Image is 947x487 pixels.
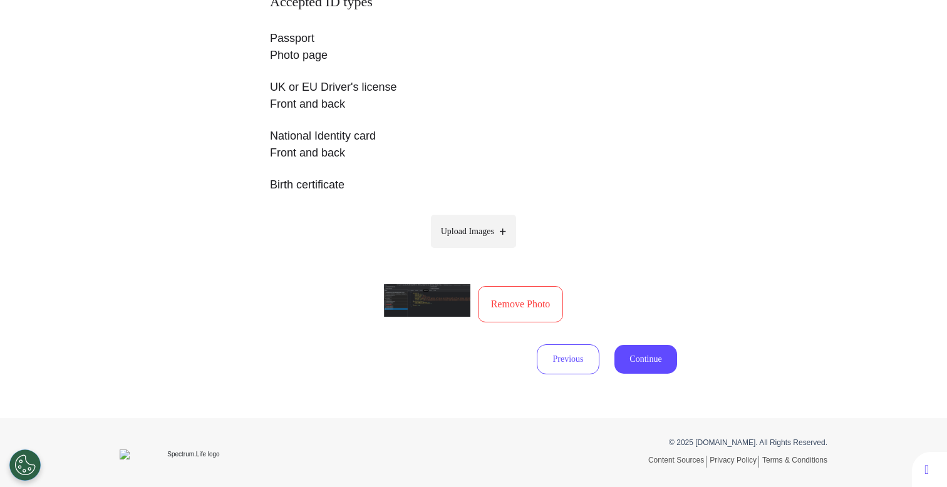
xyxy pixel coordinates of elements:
[270,128,677,161] p: National Identity card Front and back
[120,449,257,459] img: Spectrum.Life logo
[384,284,470,317] img: Preview 1
[537,344,599,374] button: Previous
[270,79,677,113] p: UK or EU Driver's license Front and back
[483,437,827,448] p: © 2025 [DOMAIN_NAME]. All Rights Reserved.
[614,345,677,374] button: Continue
[270,30,677,64] p: Passport Photo page
[270,177,677,193] p: Birth certificate
[478,286,564,322] button: Remove Photo
[648,456,706,468] a: Content Sources
[441,225,494,238] span: Upload Images
[9,449,41,481] button: Open Preferences
[762,456,827,464] a: Terms & Conditions
[710,456,759,468] a: Privacy Policy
